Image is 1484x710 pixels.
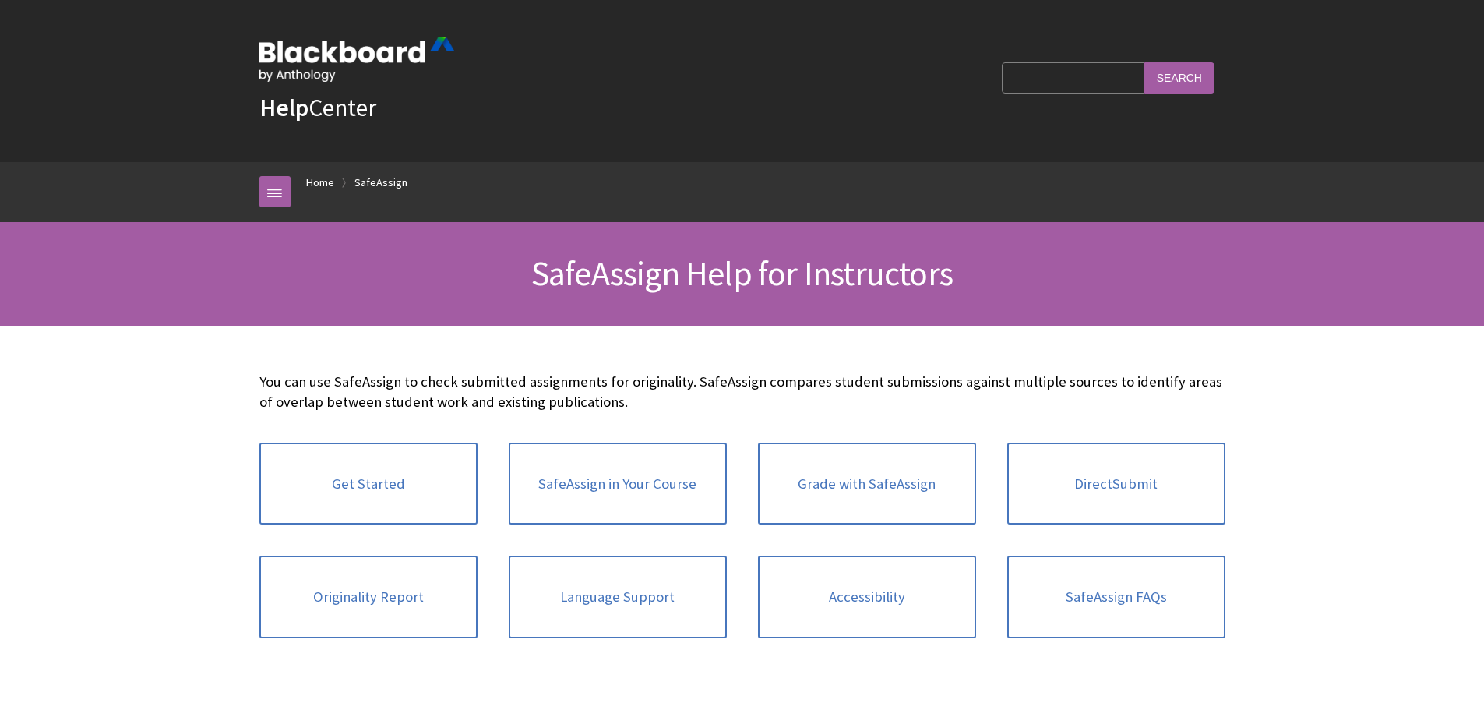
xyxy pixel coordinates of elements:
a: Home [306,173,334,193]
a: Get Started [259,443,478,525]
p: You can use SafeAssign to check submitted assignments for originality. SafeAssign compares studen... [259,372,1225,412]
a: Grade with SafeAssign [758,443,976,525]
a: HelpCenter [259,92,376,123]
strong: Help [259,92,308,123]
input: Search [1144,62,1214,93]
a: DirectSubmit [1007,443,1225,525]
a: SafeAssign FAQs [1007,556,1225,638]
a: SafeAssign in Your Course [509,443,727,525]
img: Blackboard by Anthology [259,37,454,82]
a: Accessibility [758,556,976,638]
a: Language Support [509,556,727,638]
a: SafeAssign [354,173,407,193]
span: SafeAssign Help for Instructors [531,252,953,295]
a: Originality Report [259,556,478,638]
